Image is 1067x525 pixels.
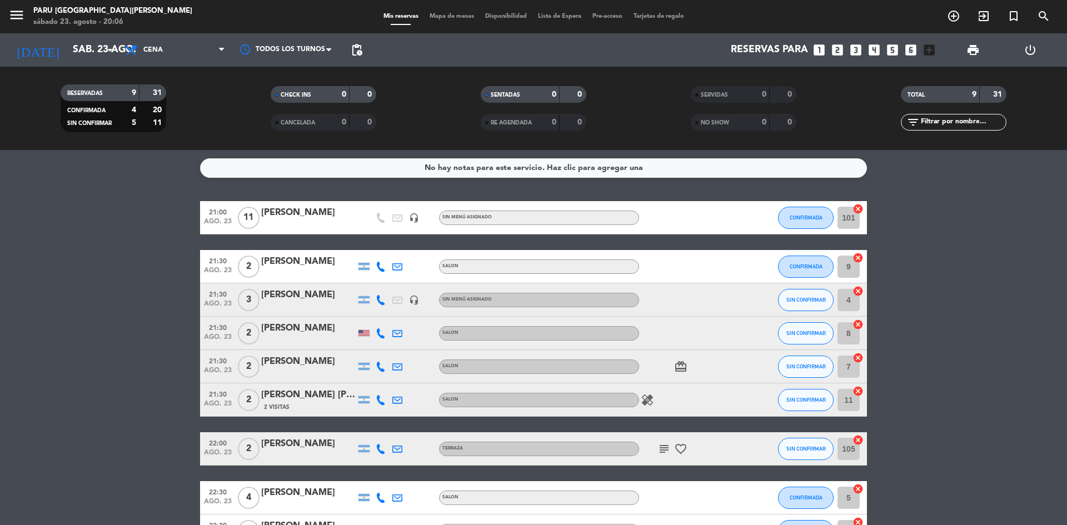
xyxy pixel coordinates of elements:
i: looks_4 [867,43,881,57]
span: TOTAL [908,92,925,98]
strong: 0 [552,118,556,126]
i: looks_6 [904,43,918,57]
i: add_box [922,43,936,57]
i: menu [8,7,25,23]
strong: 9 [132,89,136,97]
span: Lista de Espera [532,13,587,19]
i: headset_mic [409,213,419,223]
span: SALON [442,495,458,499]
span: CONFIRMADA [790,494,822,501]
i: looks_one [812,43,826,57]
i: cancel [852,434,864,446]
span: 2 [238,389,260,411]
i: cancel [852,352,864,363]
i: [DATE] [8,38,67,62]
span: Tarjetas de regalo [628,13,690,19]
i: cancel [852,319,864,330]
i: cancel [852,252,864,263]
span: 22:30 [204,485,232,498]
span: ago. 23 [204,333,232,346]
strong: 9 [972,91,976,98]
strong: 20 [153,106,164,114]
strong: 0 [342,91,346,98]
span: SALON [442,264,458,268]
button: SIN CONFIRMAR [778,356,834,378]
i: looks_5 [885,43,900,57]
span: SALON [442,364,458,368]
span: SIN CONFIRMAR [786,397,826,403]
span: ago. 23 [204,400,232,413]
i: arrow_drop_down [103,43,117,57]
span: RESERVADAS [67,91,103,96]
span: 21:30 [204,254,232,267]
i: favorite_border [674,442,687,456]
strong: 31 [153,89,164,97]
div: [PERSON_NAME] [PERSON_NAME] [261,388,356,402]
span: ago. 23 [204,267,232,279]
i: looks_3 [849,43,863,57]
span: 2 [238,322,260,344]
span: ago. 23 [204,498,232,511]
span: SIN CONFIRMAR [786,446,826,452]
button: CONFIRMADA [778,487,834,509]
i: turned_in_not [1007,9,1020,23]
strong: 0 [762,91,766,98]
span: 4 [238,487,260,509]
div: [PERSON_NAME] [261,288,356,302]
i: power_settings_new [1024,43,1037,57]
span: Sin menú asignado [442,215,492,219]
i: search [1037,9,1050,23]
strong: 0 [342,118,346,126]
strong: 0 [367,91,374,98]
button: SIN CONFIRMAR [778,389,834,411]
i: looks_two [830,43,845,57]
span: SALON [442,397,458,402]
span: 2 [238,356,260,378]
span: pending_actions [350,43,363,57]
span: Mis reservas [378,13,424,19]
strong: 31 [993,91,1004,98]
span: ago. 23 [204,218,232,231]
span: Reservas para [731,44,808,56]
div: [PERSON_NAME] [261,437,356,451]
span: ago. 23 [204,367,232,379]
strong: 0 [577,91,584,98]
span: CONFIRMADA [67,108,106,113]
span: SERVIDAS [701,92,728,98]
strong: 0 [787,91,794,98]
strong: 0 [577,118,584,126]
div: LOG OUT [1001,33,1059,67]
button: SIN CONFIRMAR [778,322,834,344]
span: CANCELADA [281,120,315,126]
span: 22:00 [204,436,232,449]
span: ago. 23 [204,300,232,313]
span: Disponibilidad [480,13,532,19]
strong: 0 [787,118,794,126]
span: SIN CONFIRMAR [67,121,112,126]
button: SIN CONFIRMAR [778,289,834,311]
i: cancel [852,286,864,297]
span: TERRAZA [442,446,463,451]
span: 21:00 [204,205,232,218]
span: SALON [442,331,458,335]
div: No hay notas para este servicio. Haz clic para agregar una [425,162,643,174]
span: 21:30 [204,387,232,400]
div: [PERSON_NAME] [261,254,356,269]
span: SIN CONFIRMAR [786,330,826,336]
div: [PERSON_NAME] [261,321,356,336]
i: subject [657,442,671,456]
i: exit_to_app [977,9,990,23]
input: Filtrar por nombre... [920,116,1006,128]
span: CHECK INS [281,92,311,98]
i: cancel [852,203,864,214]
span: ago. 23 [204,449,232,462]
strong: 0 [762,118,766,126]
span: SIN CONFIRMAR [786,363,826,369]
i: healing [641,393,654,407]
span: Cena [143,46,163,54]
span: Sin menú asignado [442,297,492,302]
i: cancel [852,386,864,397]
span: 2 Visitas [264,403,290,412]
span: NO SHOW [701,120,729,126]
button: CONFIRMADA [778,256,834,278]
